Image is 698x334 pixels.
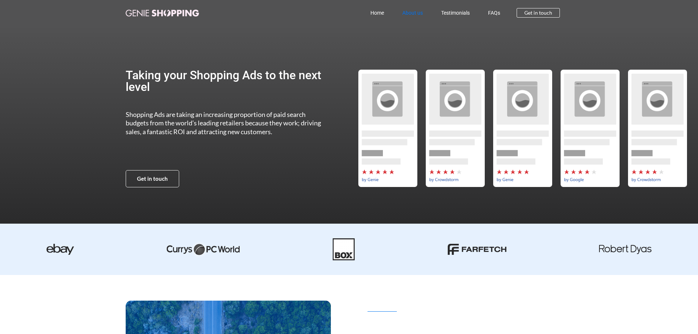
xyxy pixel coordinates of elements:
[489,70,556,187] div: by-genie
[524,10,552,15] span: Get in touch
[393,4,432,21] a: About us
[599,245,651,254] img: robert dyas
[361,4,393,21] a: Home
[489,70,556,187] div: 3 / 5
[126,10,199,16] img: genie-shopping-logo
[354,70,421,187] div: by-genie
[432,4,479,21] a: Testimonials
[47,244,74,255] img: ebay-dark
[137,176,168,181] span: Get in touch
[556,70,624,187] div: 4 / 5
[126,69,328,93] h2: Taking your Shopping Ads to the next level
[556,70,624,187] div: by-google
[421,70,489,187] div: by-crowdstorm
[231,4,510,21] nav: Menu
[479,4,509,21] a: FAQs
[354,70,691,187] div: Slides
[624,70,691,187] div: by-crowdstorm
[448,244,506,255] img: farfetch-01
[624,70,691,187] div: 5 / 5
[421,70,489,187] div: 2 / 5
[517,8,560,18] a: Get in touch
[126,170,179,187] a: Get in touch
[333,238,355,260] img: Box-01
[354,70,421,187] div: 1 / 5
[126,110,321,136] span: Shopping Ads are taking an increasing proportion of paid search budgets from the world’s leading ...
